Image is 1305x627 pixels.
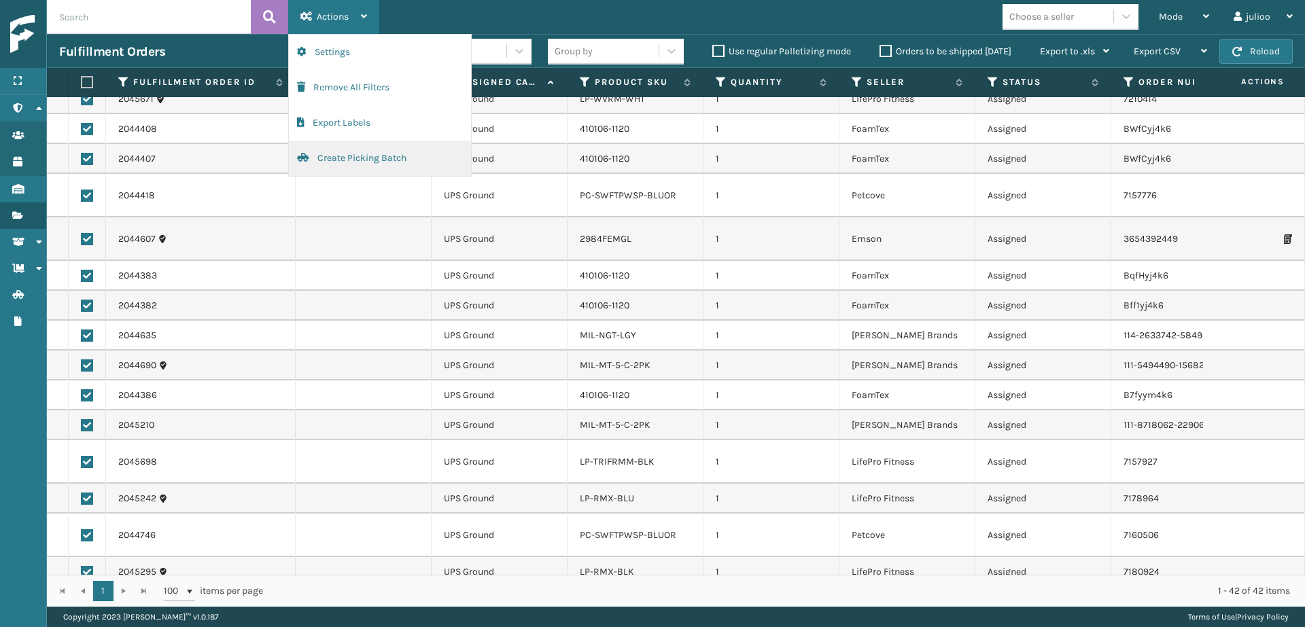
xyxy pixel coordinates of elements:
td: UPS Ground [432,291,568,321]
a: 2044408 [118,122,157,136]
td: UPS Ground [432,321,568,351]
a: 2044746 [118,529,156,542]
div: Choose a seller [1009,10,1074,24]
td: 111-5494490-1568254 [1111,351,1247,380]
td: UPS Ground [432,484,568,514]
td: [PERSON_NAME] Brands [839,321,975,351]
a: PC-SWFTPWSP-BLUOR [580,529,676,541]
a: 1 [93,581,114,601]
td: BqfHyj4k6 [1111,261,1247,291]
td: [PERSON_NAME] Brands [839,351,975,380]
td: 1 [703,114,839,144]
td: 3654392449 [1111,217,1247,261]
td: LifePro Fitness [839,84,975,114]
td: 1 [703,261,839,291]
td: Petcove [839,514,975,557]
td: 1 [703,174,839,217]
td: 1 [703,380,839,410]
td: UPS Ground [432,144,568,174]
td: UPS Ground [432,410,568,440]
td: UPS Ground [432,351,568,380]
td: 7157927 [1111,440,1247,484]
a: Terms of Use [1188,612,1235,622]
a: 2045295 [118,565,156,579]
div: 1 - 42 of 42 items [282,584,1290,598]
td: Assigned [975,291,1111,321]
span: Export CSV [1134,46,1181,57]
td: Assigned [975,514,1111,557]
td: 1 [703,484,839,514]
td: Assigned [975,217,1111,261]
td: Assigned [975,84,1111,114]
td: 1 [703,514,839,557]
td: 1 [703,410,839,440]
td: B7fyym4k6 [1111,380,1247,410]
a: 410106-1120 [580,153,629,164]
a: MIL-MT-5-C-2PK [580,359,650,371]
a: LP-TRIFRMM-BLK [580,456,655,467]
span: Export to .xls [1040,46,1095,57]
a: 2044607 [118,232,156,246]
td: FoamTex [839,291,975,321]
a: 2044418 [118,189,155,202]
label: Assigned Carrier Service [459,76,541,88]
td: Emson [839,217,975,261]
td: Assigned [975,144,1111,174]
div: | [1188,607,1289,627]
label: Use regular Palletizing mode [712,46,851,57]
div: Group by [555,44,593,58]
a: PC-SWFTPWSP-BLUOR [580,190,676,201]
td: UPS Ground [432,174,568,217]
td: UPS Ground [432,557,568,587]
a: 410106-1120 [580,300,629,311]
td: 1 [703,351,839,380]
td: Assigned [975,557,1111,587]
td: UPS Ground [432,114,568,144]
label: Orders to be shipped [DATE] [880,46,1011,57]
td: [PERSON_NAME] Brands [839,410,975,440]
td: 114-2633742-5849839 [1111,321,1247,351]
i: Print Packing Slip [1284,234,1292,244]
td: 1 [703,144,839,174]
td: Assigned [975,114,1111,144]
label: Status [1003,76,1085,88]
a: 2044383 [118,269,157,283]
td: UPS Ground [432,514,568,557]
label: Product SKU [595,76,677,88]
td: LifePro Fitness [839,484,975,514]
td: UPS Ground [432,84,568,114]
td: 1 [703,84,839,114]
td: 111-8718062-2290666 [1111,410,1247,440]
h3: Fulfillment Orders [59,43,165,60]
label: Seller [867,76,949,88]
td: FoamTex [839,144,975,174]
button: Reload [1219,39,1293,64]
td: Assigned [975,351,1111,380]
td: Assigned [975,410,1111,440]
td: 7178964 [1111,484,1247,514]
td: BWfCyj4k6 [1111,144,1247,174]
td: FoamTex [839,114,975,144]
a: 2045671 [118,92,154,106]
a: 2044635 [118,329,156,342]
a: 2044690 [118,359,156,372]
td: Assigned [975,174,1111,217]
td: 7160506 [1111,514,1247,557]
a: 2045242 [118,492,156,505]
td: 7157776 [1111,174,1247,217]
a: 2045698 [118,455,157,469]
td: FoamTex [839,380,975,410]
td: FoamTex [839,261,975,291]
td: Petcove [839,174,975,217]
button: Create Picking Batch [289,141,471,176]
td: UPS Ground [432,380,568,410]
td: 7210414 [1111,84,1247,114]
button: Export Labels [289,105,471,141]
button: Settings [289,35,471,70]
span: 100 [164,584,184,598]
a: LP-RMX-BLU [580,492,634,504]
button: Remove All Filters [289,70,471,105]
a: MIL-NGT-LGY [580,329,636,341]
label: Order Number [1138,76,1221,88]
a: 410106-1120 [580,123,629,135]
